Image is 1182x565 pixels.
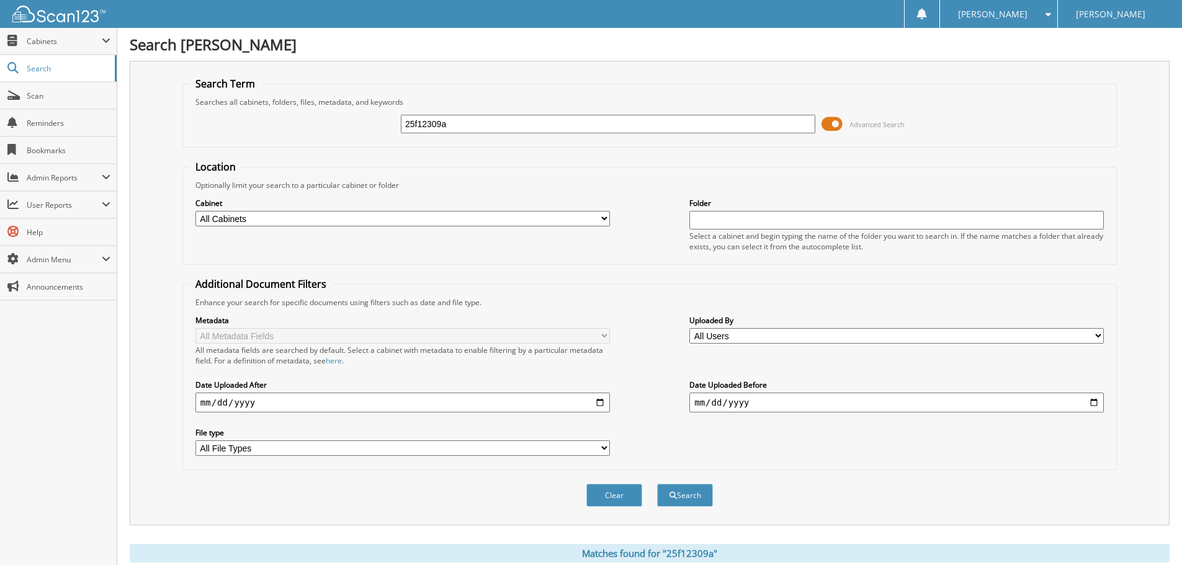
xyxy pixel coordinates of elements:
[195,345,610,366] div: All metadata fields are searched by default. Select a cabinet with metadata to enable filtering b...
[689,380,1104,390] label: Date Uploaded Before
[958,11,1028,18] span: [PERSON_NAME]
[27,200,102,210] span: User Reports
[27,36,102,47] span: Cabinets
[195,198,610,208] label: Cabinet
[189,277,333,291] legend: Additional Document Filters
[27,282,110,292] span: Announcements
[657,484,713,507] button: Search
[130,34,1170,55] h1: Search [PERSON_NAME]
[1076,11,1145,18] span: [PERSON_NAME]
[195,380,610,390] label: Date Uploaded After
[27,227,110,238] span: Help
[195,427,610,438] label: File type
[689,315,1104,326] label: Uploaded By
[27,172,102,183] span: Admin Reports
[326,355,342,366] a: here
[27,145,110,156] span: Bookmarks
[195,393,610,412] input: start
[27,118,110,128] span: Reminders
[586,484,642,507] button: Clear
[27,91,110,101] span: Scan
[195,315,610,326] label: Metadata
[189,180,1110,190] div: Optionally limit your search to a particular cabinet or folder
[12,6,105,22] img: scan123-logo-white.svg
[27,63,109,74] span: Search
[27,254,102,265] span: Admin Menu
[189,97,1110,107] div: Searches all cabinets, folders, files, metadata, and keywords
[189,77,261,91] legend: Search Term
[189,297,1110,308] div: Enhance your search for specific documents using filters such as date and file type.
[849,120,905,129] span: Advanced Search
[689,231,1104,252] div: Select a cabinet and begin typing the name of the folder you want to search in. If the name match...
[689,393,1104,412] input: end
[130,544,1170,563] div: Matches found for "25f12309a"
[189,160,242,174] legend: Location
[689,198,1104,208] label: Folder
